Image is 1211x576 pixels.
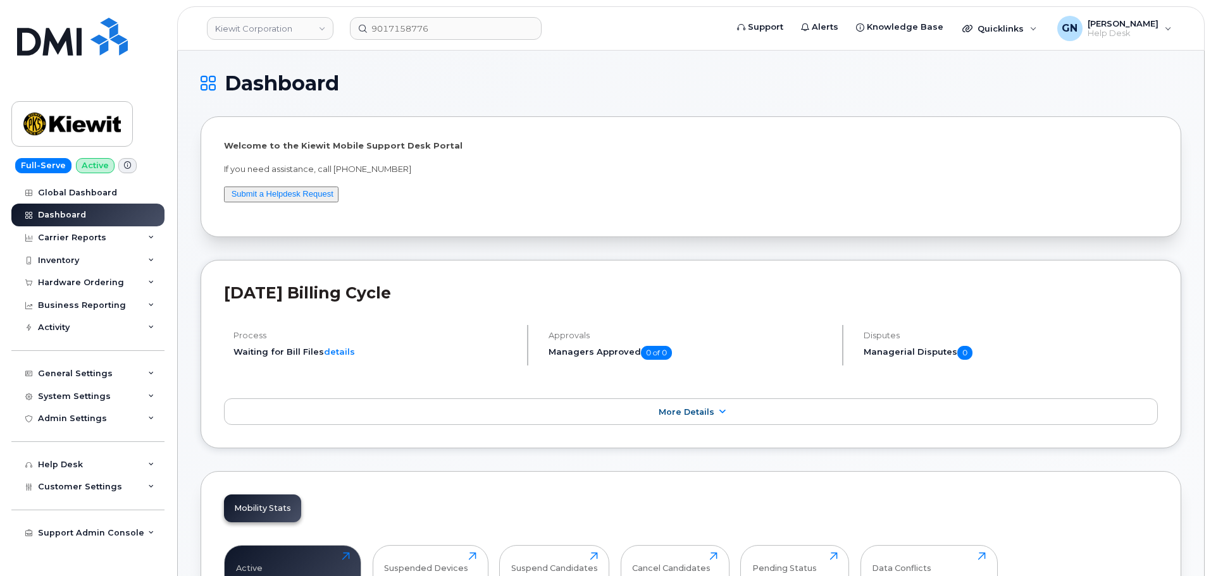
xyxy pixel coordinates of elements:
iframe: Messenger Launcher [1156,521,1202,567]
a: Submit a Helpdesk Request [232,189,333,199]
p: If you need assistance, call [PHONE_NUMBER] [224,163,1158,175]
div: Suspended Devices [384,552,468,573]
a: details [324,346,355,357]
h4: Approvals [549,331,831,340]
div: Cancel Candidates [632,552,711,573]
div: Data Conflicts [872,552,931,573]
span: 0 [957,346,972,360]
h5: Managers Approved [549,346,831,360]
span: Dashboard [225,74,339,93]
h2: [DATE] Billing Cycle [224,283,1158,302]
h4: Process [233,331,516,340]
h5: Managerial Disputes [864,346,1158,360]
h4: Disputes [864,331,1158,340]
span: More Details [659,407,714,417]
span: 0 of 0 [641,346,672,360]
button: Submit a Helpdesk Request [224,187,338,202]
div: Suspend Candidates [511,552,598,573]
p: Welcome to the Kiewit Mobile Support Desk Portal [224,140,1158,152]
div: Active [236,552,263,573]
li: Waiting for Bill Files [233,346,516,358]
div: Pending Status [752,552,817,573]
